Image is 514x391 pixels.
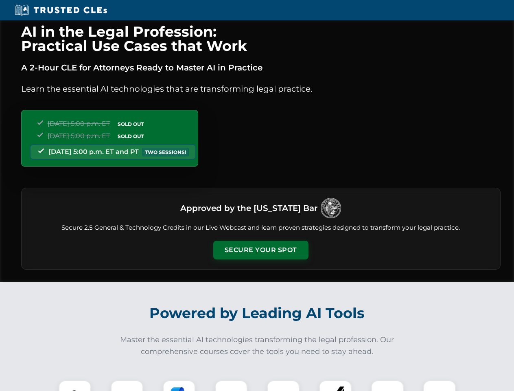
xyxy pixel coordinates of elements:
span: [DATE] 5:00 p.m. ET [48,132,110,140]
span: SOLD OUT [115,120,147,128]
span: [DATE] 5:00 p.m. ET [48,120,110,127]
h3: Approved by the [US_STATE] Bar [180,201,317,215]
img: Trusted CLEs [12,4,109,16]
p: A 2-Hour CLE for Attorneys Ready to Master AI in Practice [21,61,501,74]
img: Logo [321,198,341,218]
h2: Powered by Leading AI Tools [32,299,483,327]
span: SOLD OUT [115,132,147,141]
h1: AI in the Legal Profession: Practical Use Cases that Work [21,24,501,53]
p: Secure 2.5 General & Technology Credits in our Live Webcast and learn proven strategies designed ... [31,223,490,233]
p: Master the essential AI technologies transforming the legal profession. Our comprehensive courses... [115,334,400,358]
p: Learn the essential AI technologies that are transforming legal practice. [21,82,501,95]
button: Secure Your Spot [213,241,308,259]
